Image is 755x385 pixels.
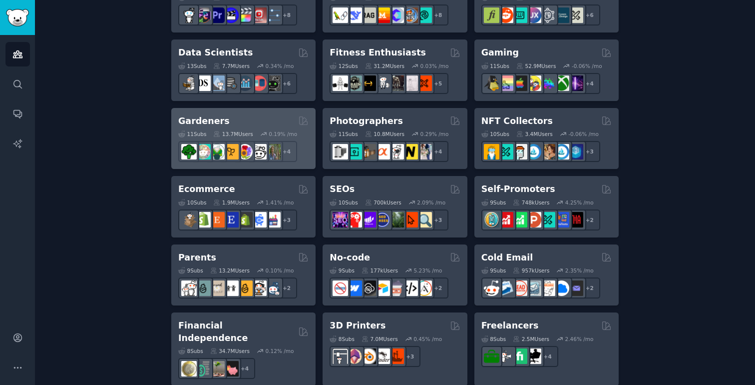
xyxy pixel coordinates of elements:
[513,267,549,274] div: 957k Users
[178,267,203,274] div: 9 Sub s
[420,130,449,137] div: 0.29 % /mo
[234,358,255,379] div: + 4
[209,280,225,296] img: beyondthebump
[513,199,549,206] div: 748k Users
[516,62,556,69] div: 52.9M Users
[402,280,418,296] img: NoCodeMovement
[402,144,418,159] img: Nikon
[361,144,376,159] img: AnalogCommunity
[251,144,267,159] img: UrbanGardening
[361,7,376,23] img: Rag
[540,144,555,159] img: CryptoArt
[484,7,499,23] img: typography
[568,7,583,23] img: UX_Design
[579,277,600,298] div: + 2
[420,62,449,69] div: 0.03 % /mo
[402,212,418,227] img: GoogleSearchConsole
[481,46,519,59] h2: Gaming
[178,347,203,354] div: 8 Sub s
[375,348,390,364] img: ender3
[513,335,549,342] div: 2.5M Users
[365,130,404,137] div: 10.8M Users
[181,75,197,91] img: MachineLearning
[237,212,253,227] img: reviewmyshopify
[195,361,211,376] img: FinancialPlanning
[209,75,225,91] img: statistics
[565,267,594,274] div: 2.35 % /mo
[388,7,404,23] img: OpenSourceAI
[276,4,297,25] div: + 8
[568,75,583,91] img: TwitchStreaming
[512,7,527,23] img: UI_Design
[416,7,432,23] img: AIDevelopersSociety
[540,7,555,23] img: userexperience
[568,212,583,227] img: TestMyApp
[565,335,594,342] div: 2.46 % /mo
[265,75,281,91] img: data
[579,73,600,94] div: + 4
[361,75,376,91] img: workout
[210,347,250,354] div: 34.7M Users
[266,267,294,274] div: 0.10 % /mo
[512,348,527,364] img: Fiverr
[481,199,506,206] div: 9 Sub s
[209,361,225,376] img: Fire
[526,75,541,91] img: GamerPals
[330,251,370,264] h2: No-code
[333,75,348,91] img: GYM
[237,144,253,159] img: flowers
[210,267,250,274] div: 13.2M Users
[330,319,385,332] h2: 3D Printers
[537,346,558,367] div: + 4
[265,212,281,227] img: ecommerce_growth
[526,212,541,227] img: ProductHunters
[568,144,583,159] img: DigitalItems
[484,280,499,296] img: sales
[361,348,376,364] img: blender
[402,7,418,23] img: llmops
[375,212,390,227] img: SEO_cases
[251,280,267,296] img: parentsofmultiples
[365,199,401,206] div: 700k Users
[347,280,362,296] img: webflow
[195,75,211,91] img: datascience
[402,75,418,91] img: physicaltherapy
[579,4,600,25] div: + 6
[333,7,348,23] img: LangChain
[416,144,432,159] img: WeddingPhotography
[579,141,600,162] div: + 3
[362,335,398,342] div: 7.0M Users
[181,212,197,227] img: dropship
[330,130,358,137] div: 11 Sub s
[498,280,513,296] img: Emailmarketing
[213,199,250,206] div: 1.9M Users
[484,348,499,364] img: forhire
[512,212,527,227] img: selfpromotion
[330,46,426,59] h2: Fitness Enthusiasts
[237,280,253,296] img: NewParents
[347,212,362,227] img: TechSEO
[178,183,235,195] h2: Ecommerce
[365,62,404,69] div: 31.2M Users
[565,199,594,206] div: 4.25 % /mo
[481,183,555,195] h2: Self-Promoters
[209,7,225,23] img: premiere
[427,277,448,298] div: + 2
[388,212,404,227] img: Local_SEO
[213,62,250,69] div: 7.7M Users
[276,277,297,298] div: + 2
[223,212,239,227] img: EtsySellers
[333,144,348,159] img: analog
[251,7,267,23] img: Youtubevideo
[362,267,398,274] div: 177k Users
[416,75,432,91] img: personaltraining
[498,212,513,227] img: youtubepromotion
[579,209,600,230] div: + 2
[375,280,390,296] img: Airtable
[223,280,239,296] img: toddlers
[266,199,294,206] div: 1.41 % /mo
[178,199,206,206] div: 10 Sub s
[330,267,355,274] div: 9 Sub s
[388,348,404,364] img: FixMyPrint
[484,144,499,159] img: NFTExchange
